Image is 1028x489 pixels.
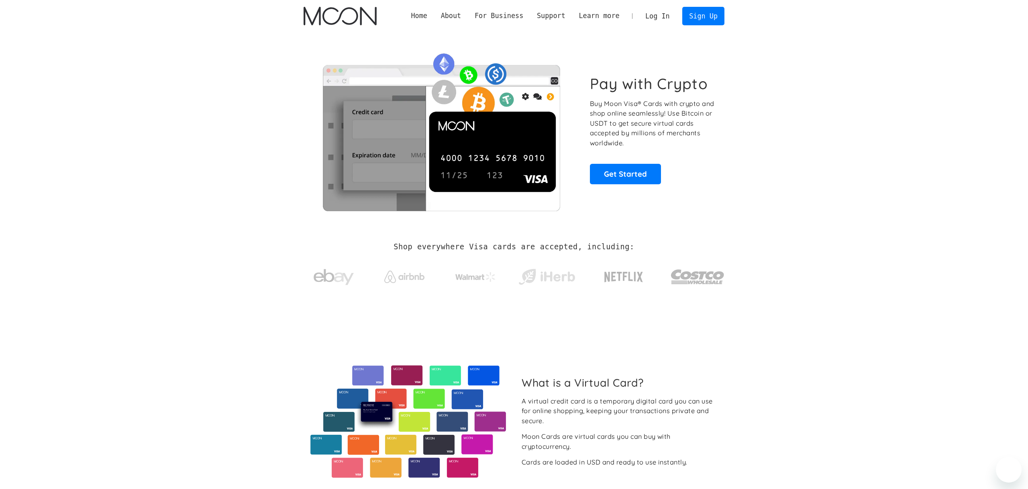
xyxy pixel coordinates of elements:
[404,11,434,21] a: Home
[579,11,619,21] div: Learn more
[384,271,424,283] img: Airbnb
[682,7,724,25] a: Sign Up
[671,262,724,292] img: Costco
[475,11,523,21] div: For Business
[590,164,661,184] a: Get Started
[522,376,718,389] h2: What is a Virtual Card?
[522,396,718,426] div: A virtual credit card is a temporary digital card you can use for online shopping, keeping your t...
[434,11,468,21] div: About
[394,242,634,251] h2: Shop everywhere Visa cards are accepted, including:
[671,254,724,296] a: Costco
[375,263,434,287] a: Airbnb
[309,365,507,478] img: Virtual cards from Moon
[304,7,376,25] img: Moon Logo
[572,11,626,21] div: Learn more
[590,75,708,93] h1: Pay with Crypto
[446,264,506,286] a: Walmart
[638,7,676,25] a: Log In
[517,267,577,287] img: iHerb
[468,11,530,21] div: For Business
[522,457,687,467] div: Cards are loaded in USD and ready to use instantly.
[304,48,579,211] img: Moon Cards let you spend your crypto anywhere Visa is accepted.
[455,272,496,282] img: Walmart
[588,259,660,291] a: Netflix
[304,257,363,294] a: ebay
[604,267,644,287] img: Netflix
[441,11,461,21] div: About
[522,432,718,451] div: Moon Cards are virtual cards you can buy with cryptocurrency.
[996,457,1022,483] iframe: Button to launch messaging window
[537,11,565,21] div: Support
[314,265,354,290] img: ebay
[517,259,577,291] a: iHerb
[590,99,716,148] p: Buy Moon Visa® Cards with crypto and shop online seamlessly! Use Bitcoin or USDT to get secure vi...
[304,7,376,25] a: home
[530,11,572,21] div: Support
